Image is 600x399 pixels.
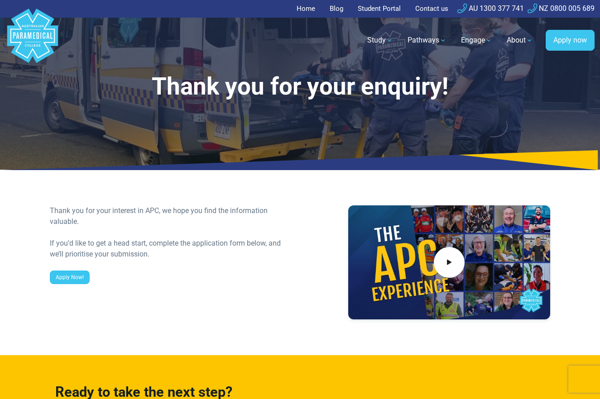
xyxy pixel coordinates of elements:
div: If you’d like to get a head start, complete the application form below, and we’ll prioritise your... [50,238,295,260]
a: Apply now [546,30,595,51]
a: Engage [456,28,498,53]
a: Australian Paramedical College [5,18,60,63]
a: Apply Now! [50,271,90,284]
a: AU 1300 377 741 [457,4,524,13]
a: Study [362,28,398,53]
h1: Thank you for your enquiry! [50,72,551,101]
div: Thank you for your interest in APC, we hope you find the information valuable. [50,205,295,227]
a: NZ 0800 005 689 [528,4,595,13]
a: About [501,28,538,53]
a: Pathways [402,28,452,53]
